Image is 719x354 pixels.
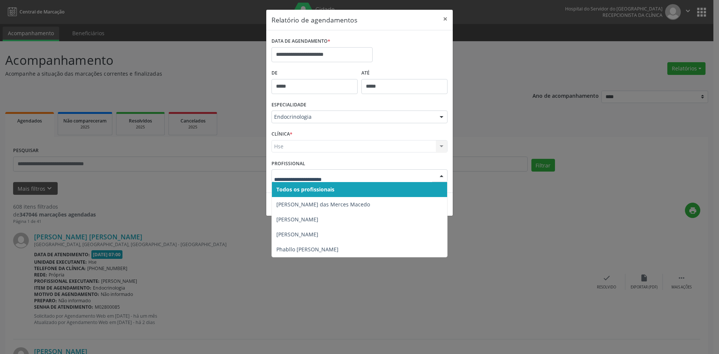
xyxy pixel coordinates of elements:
h5: Relatório de agendamentos [271,15,357,25]
label: CLÍNICA [271,128,292,140]
label: ATÉ [361,67,448,79]
span: Phabllo [PERSON_NAME] [276,246,339,253]
label: PROFISSIONAL [271,158,305,169]
span: Todos os profissionais [276,186,334,193]
span: [PERSON_NAME] das Merces Macedo [276,201,370,208]
span: [PERSON_NAME] [276,216,318,223]
span: Endocrinologia [274,113,432,121]
label: De [271,67,358,79]
label: DATA DE AGENDAMENTO [271,36,330,47]
button: Close [438,10,453,28]
label: ESPECIALIDADE [271,99,306,111]
span: [PERSON_NAME] [276,231,318,238]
